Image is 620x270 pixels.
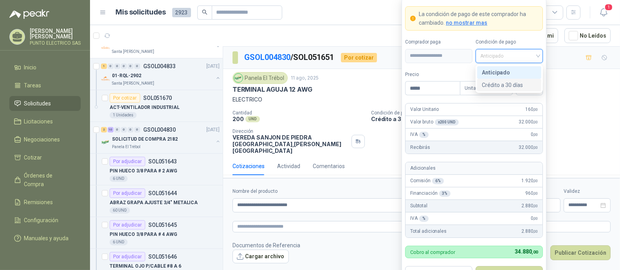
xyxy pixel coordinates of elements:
a: Tareas [9,78,81,93]
p: PIN HUECO 3/8 PARA # 2 AWG [110,167,177,175]
p: Adicionales [410,165,435,172]
div: % [419,132,429,138]
p: GSOL004833 [143,63,176,69]
div: 0 [121,63,127,69]
div: Por cotizar [110,93,140,103]
p: Valor Unitario [410,106,439,113]
span: Anticipado [480,50,538,62]
label: Comprador paga [405,38,472,46]
a: Solicitudes [9,96,81,111]
p: SOL051644 [148,190,177,196]
span: exclamation-circle [410,16,416,21]
a: GSOL004830 [244,53,290,62]
p: ELECTRICO [232,95,611,104]
span: 32.000 [519,144,538,151]
a: Configuración [9,213,81,228]
span: 160 [525,106,538,113]
a: Por adjudicarSOL051643PIN HUECO 3/8 PARA # 2 AWG6 UND [90,154,223,185]
span: Remisiones [24,198,53,207]
p: PIN HUECO 3/8 PARA # 4 AWG [110,231,177,238]
a: 1 0 0 0 0 0 GSOL004833[DATE] Company Logo01-RQL-2902Santa [PERSON_NAME] [101,62,221,87]
img: Company Logo [101,42,110,52]
p: Recibirás [410,144,430,151]
div: x 200 UND [435,119,459,125]
span: 960 [525,190,538,197]
img: Company Logo [101,138,110,147]
p: VEREDA SANJON DE PIEDRA [GEOGRAPHIC_DATA] , [PERSON_NAME][GEOGRAPHIC_DATA] [232,134,348,154]
div: 2 [101,127,107,132]
div: Cotizaciones [232,162,265,170]
label: Nombre del producto [232,188,451,195]
div: Actividad [277,162,300,170]
span: search [202,9,207,15]
p: 11 ago, 2025 [291,74,319,82]
p: IVA [410,215,428,222]
div: 0 [121,127,127,132]
a: Por cotizarSOL051670ACT-VENTILADOR INDUSTRIAL1 Unidades [90,90,223,122]
p: Comisión [410,177,444,185]
p: 01-RQL-2902 [112,72,141,80]
span: 0 [531,131,538,138]
p: Documentos de Referencia [232,241,300,250]
span: 1.920 [521,177,538,185]
p: SOL051646 [148,254,177,259]
div: Por adjudicar [110,220,145,230]
div: 0 [128,127,133,132]
p: Crédito a 30 días [371,116,617,122]
a: Órdenes de Compra [9,168,81,192]
a: Licitaciones [9,114,81,129]
p: Santa [PERSON_NAME] [112,49,154,55]
span: no mostrar mas [446,20,487,26]
div: Crédito a 30 días [477,79,541,91]
span: 1 [604,4,613,11]
a: 2 10 0 0 0 0 GSOL004830[DATE] Company LogoSOLICITUD DE COMPRA 2182Panela El Trébol [101,125,221,150]
span: 32.000 [519,118,538,126]
span: Órdenes de Compra [24,171,73,188]
p: IVA [410,131,428,138]
p: / SOL051651 [244,51,335,63]
div: 1 [101,63,107,69]
span: ,00 [533,216,538,221]
div: 0 [128,63,133,69]
button: 1 [597,5,611,20]
a: Por adjudicarSOL051645PIN HUECO 3/8 PARA # 4 AWG6 UND [90,217,223,249]
span: ,00 [533,229,538,234]
p: La condición de pago de este comprador ha cambiado. [419,10,538,27]
div: 60 UND [110,207,130,214]
div: 3 % [439,190,451,197]
div: 6 UND [110,239,128,245]
div: 0 [114,127,120,132]
span: Negociaciones [24,135,60,144]
div: Crédito a 30 días [482,81,537,89]
p: ACT-VENTILADOR INDUSTRIAL [110,104,180,111]
p: PUNTO ELECTRICO SAS [30,41,81,45]
div: UND [245,116,260,122]
p: SOL051645 [148,222,177,228]
p: Cobro al comprador [410,250,455,255]
div: Panela El Trébol [232,72,288,84]
button: Cargar archivo [232,250,289,264]
div: Comentarios [313,162,345,170]
span: ,00 [533,132,538,137]
span: 2.880 [521,202,538,210]
span: Solicitudes [24,99,51,108]
p: [PERSON_NAME] [PERSON_NAME] [30,28,81,39]
span: ,00 [533,145,538,150]
span: ,00 [533,107,538,112]
span: 2.880 [521,228,538,235]
div: Por adjudicar [110,157,145,166]
div: 6 % [432,178,444,184]
div: 1 Unidades [110,112,137,118]
img: Company Logo [234,74,243,82]
p: SOLICITUD DE COMPRA 2182 [112,136,178,143]
p: [DATE] [206,126,220,134]
img: Logo peakr [9,9,49,19]
label: Condición de pago [476,38,543,46]
div: Anticipado [477,66,541,79]
span: ,00 [533,191,538,196]
p: Condición de pago [371,110,617,116]
span: Licitaciones [24,117,53,126]
p: TERMINAL AGUJA 12 AWG [232,85,312,94]
span: 2923 [172,8,191,17]
span: Manuales y ayuda [24,234,69,243]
